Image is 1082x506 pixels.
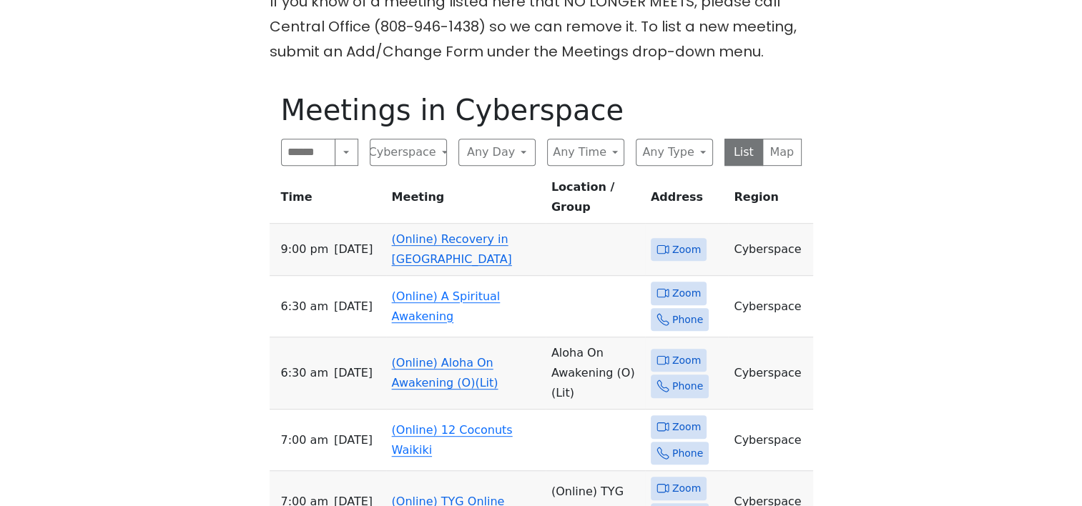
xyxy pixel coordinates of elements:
[672,377,703,395] span: Phone
[386,177,546,224] th: Meeting
[392,289,501,323] a: (Online) A Spiritual Awakening
[281,430,328,450] span: 7:00 AM
[636,139,713,166] button: Any Type
[672,284,701,302] span: Zoom
[672,480,701,497] span: Zoom
[458,139,536,166] button: Any Day
[546,337,645,410] td: Aloha On Awakening (O) (Lit)
[728,410,812,471] td: Cyberspace
[724,139,764,166] button: List
[281,93,802,127] h1: Meetings in Cyberspace
[728,337,812,410] td: Cyberspace
[334,430,373,450] span: [DATE]
[334,239,373,259] span: [DATE]
[762,139,802,166] button: Map
[281,363,328,383] span: 6:30 AM
[392,356,498,390] a: (Online) Aloha On Awakening (O)(Lit)
[270,177,386,224] th: Time
[281,139,336,166] input: Search
[672,352,701,369] span: Zoom
[334,297,373,317] span: [DATE]
[728,224,812,276] td: Cyberspace
[672,311,703,329] span: Phone
[672,445,703,462] span: Phone
[672,241,701,259] span: Zoom
[546,177,645,224] th: Location / Group
[392,423,513,457] a: (Online) 12 Coconuts Waikiki
[392,232,512,266] a: (Online) Recovery in [GEOGRAPHIC_DATA]
[645,177,729,224] th: Address
[728,177,812,224] th: Region
[281,297,328,317] span: 6:30 AM
[370,139,447,166] button: Cyberspace
[728,276,812,337] td: Cyberspace
[672,418,701,436] span: Zoom
[281,239,329,259] span: 9:00 PM
[335,139,358,166] button: Search
[547,139,624,166] button: Any Time
[334,363,373,383] span: [DATE]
